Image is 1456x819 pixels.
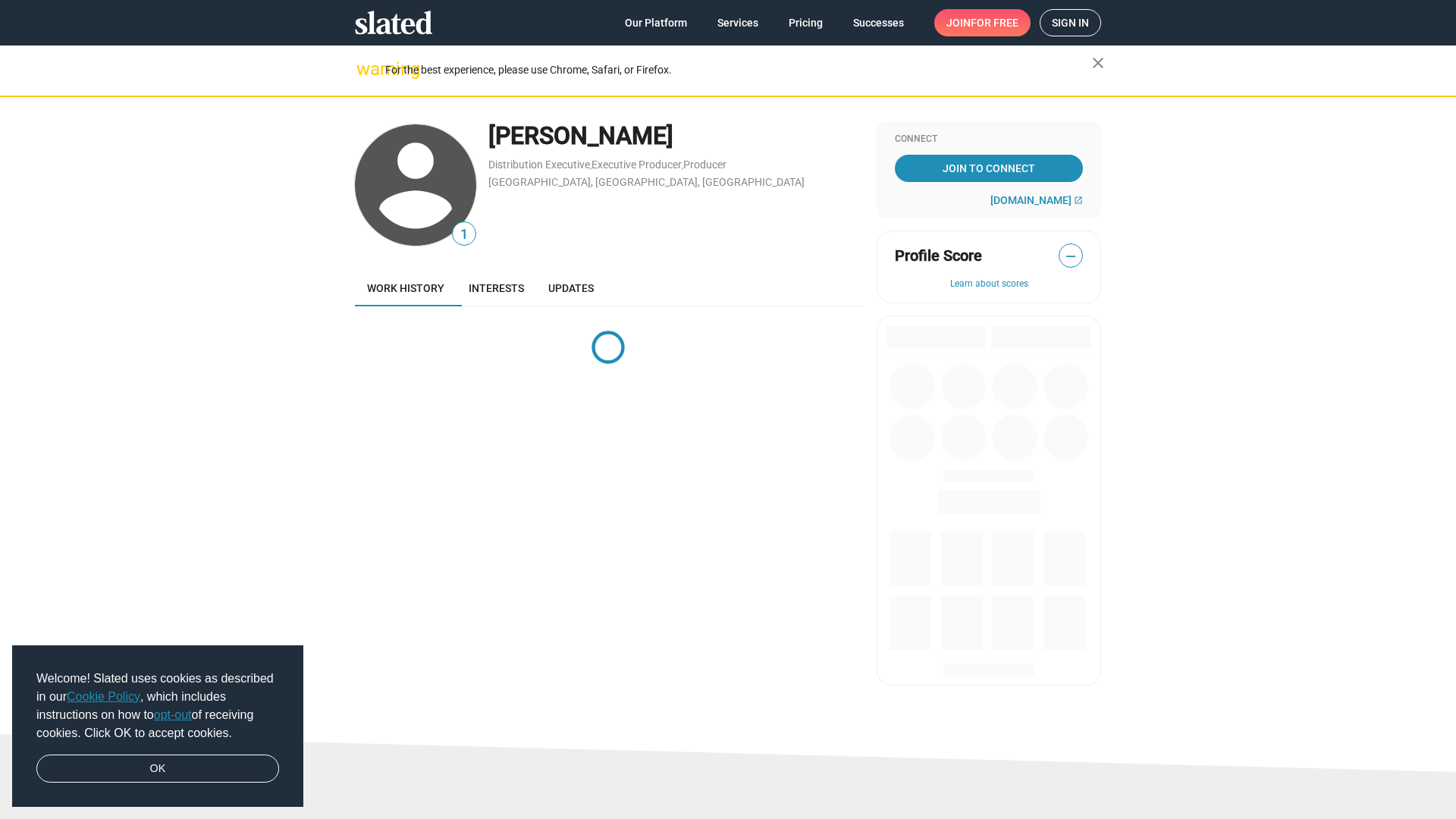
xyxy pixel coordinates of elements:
a: Distribution Executive [488,158,590,171]
div: cookieconsent [12,645,303,808]
mat-icon: close [1089,54,1107,72]
span: — [1059,246,1082,266]
span: Pricing [789,9,823,36]
span: Updates [548,282,594,294]
a: Join To Connect [895,155,1083,182]
a: Our Platform [613,9,699,36]
span: Join To Connect [898,155,1080,182]
a: dismiss cookie message [36,755,279,783]
a: Producer [683,158,726,171]
a: Cookie Policy [67,690,140,703]
a: Sign in [1040,9,1101,36]
span: 1 [453,224,475,245]
div: For the best experience, please use Chrome, Safari, or Firefox. [385,60,1092,80]
a: Interests [457,270,536,306]
span: Services [717,9,758,36]
button: Learn about scores [895,278,1083,290]
span: , [682,162,683,170]
span: Our Platform [625,9,687,36]
a: Pricing [777,9,835,36]
span: Profile Score [895,246,982,266]
span: Welcome! Slated uses cookies as described in our , which includes instructions on how to of recei... [36,670,279,742]
span: Sign in [1052,10,1089,36]
span: Join [946,9,1018,36]
span: , [590,162,591,170]
span: Interests [469,282,524,294]
span: [DOMAIN_NAME] [990,194,1072,206]
span: Successes [853,9,904,36]
span: for free [971,9,1018,36]
a: Executive Producer [591,158,682,171]
mat-icon: warning [356,60,375,78]
span: Work history [367,282,444,294]
a: [DOMAIN_NAME] [990,194,1083,206]
a: Work history [355,270,457,306]
a: Successes [841,9,916,36]
a: Joinfor free [934,9,1031,36]
a: opt-out [154,708,192,721]
a: [GEOGRAPHIC_DATA], [GEOGRAPHIC_DATA], [GEOGRAPHIC_DATA] [488,176,805,188]
div: [PERSON_NAME] [488,120,861,152]
a: Updates [536,270,606,306]
mat-icon: open_in_new [1074,196,1083,205]
div: Connect [895,133,1083,146]
a: Services [705,9,770,36]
